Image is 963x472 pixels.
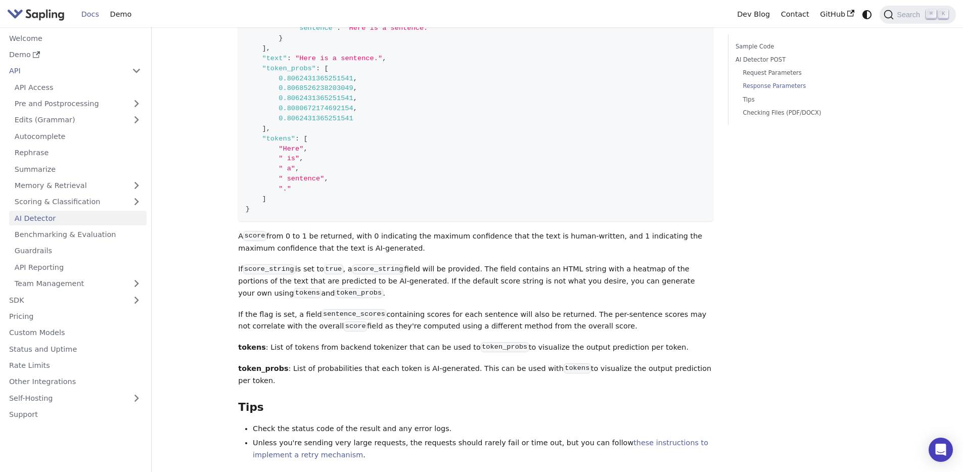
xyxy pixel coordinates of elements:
code: score [344,321,367,332]
span: "Here is a sentence." [345,24,432,32]
code: sentence_scores [322,309,387,319]
span: "text" [262,55,287,62]
span: ] [262,195,266,203]
p: If the flag is set, a field containing scores for each sentence will also be returned. The per-se... [238,309,713,333]
a: Self-Hosting [4,391,147,405]
button: Collapse sidebar category 'API' [126,64,147,78]
img: Sapling.ai [7,7,65,22]
a: Demo [105,7,137,22]
span: , [266,44,270,52]
a: Docs [76,7,105,22]
a: Memory & Retrieval [9,178,147,193]
span: "token_probs" [262,65,316,72]
span: , [303,145,307,153]
a: Demo [4,48,147,62]
a: Rate Limits [4,358,147,373]
span: ] [262,44,266,52]
span: } [279,34,283,42]
span: , [353,95,357,102]
code: tokens [564,363,591,373]
a: Welcome [4,31,147,45]
span: "Here" [279,145,303,153]
a: Status and Uptime [4,342,147,356]
span: Search [894,11,926,19]
span: , [353,84,357,92]
li: Check the status code of the result and any error logs. [253,423,713,435]
a: Benchmarking & Evaluation [9,227,147,242]
a: API Reporting [9,260,147,274]
a: AI Detector [9,211,147,225]
a: Pricing [4,309,147,324]
kbd: K [938,10,948,19]
span: , [324,175,328,182]
span: [ [324,65,328,72]
button: Switch between dark and light mode (currently system mode) [860,7,875,22]
kbd: ⌘ [926,10,936,19]
a: Summarize [9,162,147,176]
span: , [266,125,270,132]
a: Checking Files (PDF/DOCX) [743,108,869,118]
h3: Tips [238,401,713,414]
span: "sentence" [295,24,337,32]
button: Search (Command+K) [880,6,955,24]
code: score_string [243,264,295,274]
a: Scoring & Classification [9,195,147,209]
a: Contact [775,7,815,22]
span: 0.8062431365251541 [279,115,353,122]
span: ] [262,125,266,132]
span: , [295,165,299,172]
span: : [287,55,291,62]
span: } [246,205,250,213]
p: : List of tokens from backend tokenizer that can be used to to visualize the output prediction pe... [238,342,713,354]
p: If is set to , a field will be provided. The field contains an HTML string with a heatmap of the ... [238,263,713,299]
a: Rephrase [9,146,147,160]
a: SDK [4,293,126,307]
span: : [316,65,320,72]
a: Response Parameters [743,81,869,91]
span: "." [279,185,291,193]
span: , [353,75,357,82]
span: : [337,24,341,32]
a: Request Parameters [743,68,869,78]
button: Expand sidebar category 'SDK' [126,293,147,307]
a: AI Detector POST [736,55,873,65]
a: Edits (Grammar) [9,113,147,127]
span: "tokens" [262,135,295,143]
code: score_string [352,264,404,274]
li: Unless you're sending very large requests, the requests should rarely fail or time out, but you c... [253,437,713,461]
span: 0.8068526238203049 [279,84,353,92]
code: score [243,231,266,241]
strong: tokens [238,343,266,351]
a: Custom Models [4,325,147,340]
a: Tips [743,95,869,105]
span: " is" [279,155,299,162]
strong: token_probs [238,364,288,372]
span: , [299,155,303,162]
span: : [295,135,299,143]
a: Other Integrations [4,374,147,389]
a: these instructions to implement a retry mechanism [253,439,708,459]
a: Sample Code [736,42,873,52]
span: [ [303,135,307,143]
span: , [382,55,386,62]
code: token_probs [335,288,383,298]
span: " a" [279,165,295,172]
span: 0.8062431365251541 [279,75,353,82]
code: tokens [294,288,321,298]
a: API Access [9,80,147,95]
a: Support [4,407,147,422]
div: Open Intercom Messenger [929,438,953,462]
span: " sentence" [279,175,324,182]
span: 0.8080672174692154 [279,105,353,112]
a: Guardrails [9,244,147,258]
p: A from 0 to 1 be returned, with 0 indicating the maximum confidence that the text is human-writte... [238,230,713,255]
a: API [4,64,126,78]
a: GitHub [814,7,859,22]
span: , [353,105,357,112]
span: "Here is a sentence." [295,55,382,62]
a: Pre and Postprocessing [9,97,147,111]
a: Sapling.ai [7,7,68,22]
p: : List of probabilities that each token is AI-generated. This can be used with to visualize the o... [238,363,713,387]
a: Autocomplete [9,129,147,144]
code: token_probs [481,342,529,352]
